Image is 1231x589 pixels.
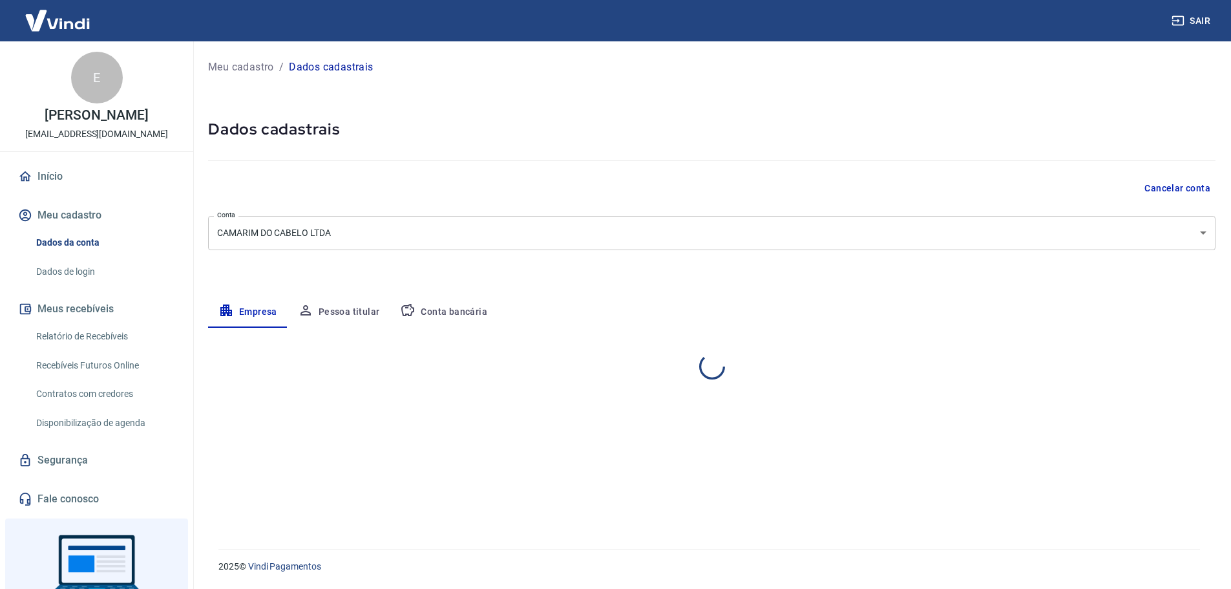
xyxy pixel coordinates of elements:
h5: Dados cadastrais [208,119,1215,140]
p: [EMAIL_ADDRESS][DOMAIN_NAME] [25,127,168,141]
a: Dados de login [31,259,178,285]
a: Disponibilização de agenda [31,410,178,436]
img: Vindi [16,1,100,40]
a: Contratos com credores [31,381,178,407]
button: Empresa [208,297,288,328]
p: [PERSON_NAME] [45,109,148,122]
button: Cancelar conta [1139,177,1215,200]
label: Conta [217,210,235,220]
a: Início [16,162,178,191]
a: Dados da conta [31,230,178,256]
a: Recebíveis Futuros Online [31,352,178,379]
div: CAMARIM DO CABELO LTDA [208,216,1215,250]
button: Conta bancária [390,297,498,328]
button: Meu cadastro [16,201,178,230]
a: Segurança [16,446,178,475]
button: Pessoa titular [288,297,390,328]
a: Vindi Pagamentos [248,561,321,572]
a: Relatório de Recebíveis [31,323,178,350]
p: 2025 © [218,560,1200,573]
p: Dados cadastrais [289,59,373,75]
button: Meus recebíveis [16,295,178,323]
a: Meu cadastro [208,59,274,75]
p: / [279,59,284,75]
div: E [71,52,123,103]
a: Fale conosco [16,485,178,513]
button: Sair [1169,9,1215,33]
